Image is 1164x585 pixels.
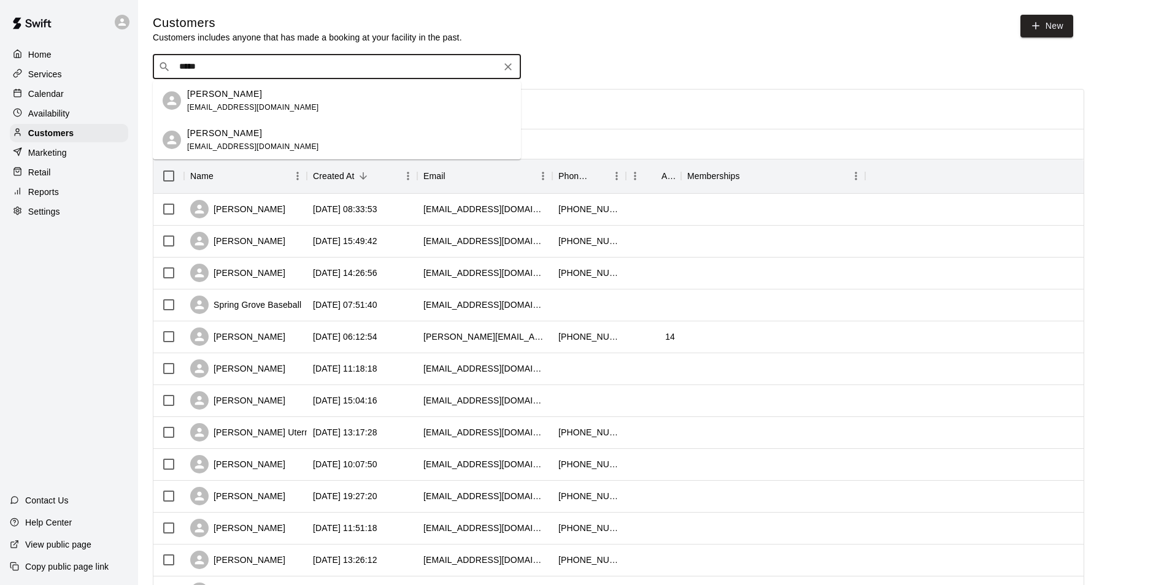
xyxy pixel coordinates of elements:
[423,490,546,502] div: corydonahue@hotmail.com
[10,163,128,182] a: Retail
[499,58,517,75] button: Clear
[313,362,377,375] div: 2025-08-05 11:18:18
[399,167,417,185] button: Menu
[355,167,372,185] button: Sort
[187,127,262,140] p: [PERSON_NAME]
[313,490,377,502] div: 2025-07-21 19:27:20
[28,147,67,159] p: Marketing
[187,103,319,112] span: [EMAIL_ADDRESS][DOMAIN_NAME]
[25,516,72,529] p: Help Center
[558,522,620,534] div: +17175862457
[28,88,64,100] p: Calendar
[423,458,546,470] div: tylerfields51@gmail.com
[423,362,546,375] div: kkauffmann42@gmail.com
[626,159,681,193] div: Age
[423,267,546,279] div: jwmcmahon4@gmail.com
[28,48,52,61] p: Home
[214,167,231,185] button: Sort
[423,235,546,247] div: cndthatcher@yahoo.com
[558,490,620,502] div: +17176540700
[153,55,521,79] div: Search customers by name or email
[423,203,546,215] div: liciamolz07@gmail.com
[558,458,620,470] div: +17173536941
[665,331,675,343] div: 14
[423,299,546,311] div: president@springgrovebaseball.com
[313,394,377,407] div: 2025-07-31 15:04:16
[190,487,285,505] div: [PERSON_NAME]
[25,560,109,573] p: Copy public page link
[590,167,607,185] button: Sort
[190,327,285,346] div: [PERSON_NAME]
[28,186,59,198] p: Reports
[740,167,757,185] button: Sort
[558,267,620,279] div: +17175153575
[25,494,69,507] p: Contact Us
[558,235,620,247] div: +17176824474
[558,159,590,193] div: Phone Number
[10,143,128,162] a: Marketing
[534,167,552,185] button: Menu
[423,394,546,407] div: jessestank@gmail.com
[10,104,128,123] a: Availability
[558,331,620,343] div: +17174348148
[10,124,128,142] a: Customers
[423,426,546,438] div: ashley.whitmore90@yahoo.com
[313,159,355,193] div: Created At
[313,299,377,311] div: 2025-08-08 07:51:40
[1020,15,1073,37] a: New
[423,331,546,343] div: christopher.tawney@kloeckner.com
[313,522,377,534] div: 2025-07-21 11:51:18
[10,45,128,64] a: Home
[28,107,70,120] p: Availability
[190,359,285,378] div: [PERSON_NAME]
[163,91,181,110] div: Colby Betz
[190,455,285,473] div: [PERSON_NAME]
[417,159,552,193] div: Email
[445,167,463,185] button: Sort
[190,264,285,282] div: [PERSON_NAME]
[187,142,319,151] span: [EMAIL_ADDRESS][DOMAIN_NAME]
[313,458,377,470] div: 2025-07-22 10:07:50
[190,232,285,250] div: [PERSON_NAME]
[313,331,377,343] div: 2025-08-06 06:12:54
[153,31,462,44] p: Customers includes anyone that has made a booking at your facility in the past.
[187,88,262,101] p: [PERSON_NAME]
[661,159,675,193] div: Age
[10,85,128,103] a: Calendar
[163,131,181,149] div: Colby Betz
[558,426,620,438] div: +12406268823
[687,159,740,193] div: Memberships
[190,391,285,410] div: [PERSON_NAME]
[313,235,377,247] div: 2025-08-13 15:49:42
[10,202,128,221] a: Settings
[10,65,128,83] a: Services
[184,159,307,193] div: Name
[313,267,377,279] div: 2025-08-10 14:26:56
[313,426,377,438] div: 2025-07-25 13:17:28
[190,200,285,218] div: [PERSON_NAME]
[190,159,214,193] div: Name
[423,522,546,534] div: courtneybaker35@yahoo.com
[423,159,445,193] div: Email
[558,554,620,566] div: +14435292552
[190,551,285,569] div: [PERSON_NAME]
[552,159,626,193] div: Phone Number
[288,167,307,185] button: Menu
[313,203,377,215] div: 2025-08-17 08:33:53
[28,127,74,139] p: Customers
[313,554,377,566] div: 2025-07-16 13:26:12
[626,167,644,185] button: Menu
[10,183,128,201] a: Reports
[644,167,661,185] button: Sort
[28,68,62,80] p: Services
[681,159,865,193] div: Memberships
[190,519,285,537] div: [PERSON_NAME]
[423,554,546,566] div: cangeletti18@gmail.com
